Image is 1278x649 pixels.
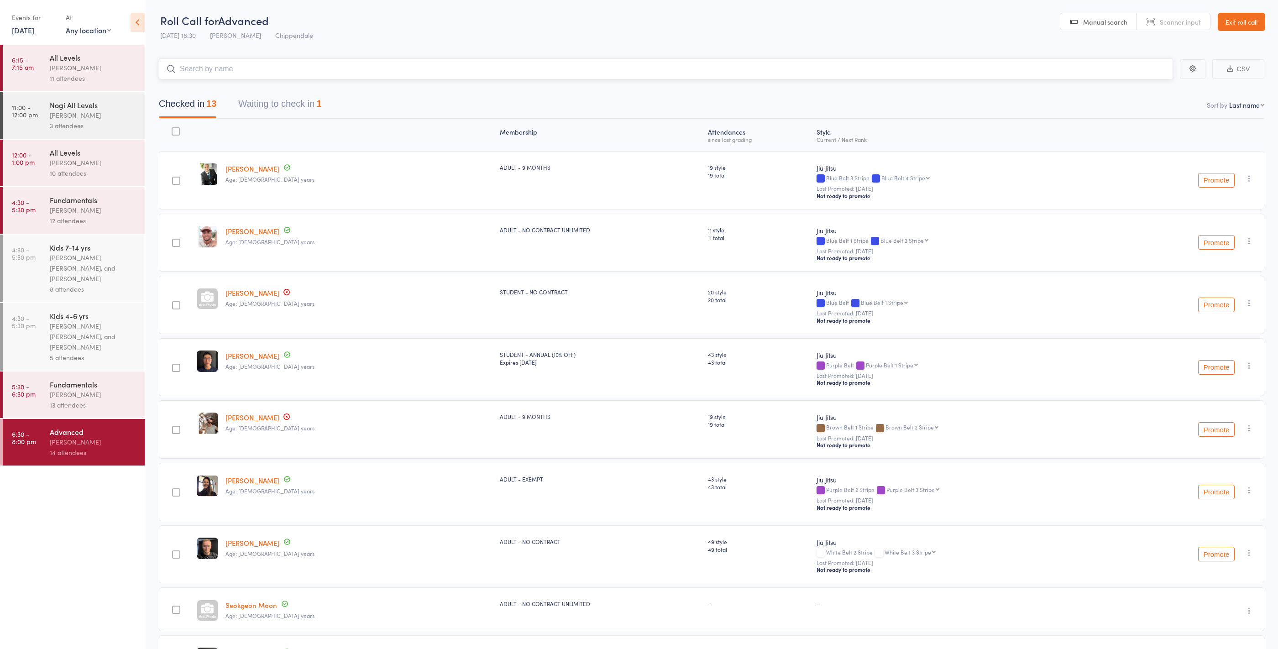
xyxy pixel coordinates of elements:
a: Exit roll call [1218,13,1265,31]
a: [PERSON_NAME] [225,351,279,361]
span: Chippendale [275,31,313,40]
div: 11 attendees [50,73,137,84]
div: ADULT - NO CONTRACT UNLIMITED [500,226,701,234]
div: [PERSON_NAME] [50,205,137,215]
a: [PERSON_NAME] [225,413,279,422]
span: 19 style [708,163,810,171]
div: Nogi All Levels [50,100,137,110]
small: Last Promoted: [DATE] [817,248,1112,254]
time: 4:30 - 5:30 pm [12,199,36,213]
small: Last Promoted: [DATE] [817,435,1112,441]
span: 19 total [708,420,810,428]
div: Advanced [50,427,137,437]
div: Purple Belt 2 Stripe [817,487,1112,494]
div: Last name [1229,100,1260,110]
a: 4:30 -5:30 pmKids 4-6 yrs[PERSON_NAME] [PERSON_NAME], and [PERSON_NAME]5 attendees [3,303,145,371]
div: Blue Belt [817,299,1112,307]
div: [PERSON_NAME] [50,157,137,168]
button: Promote [1198,360,1235,375]
a: [PERSON_NAME] [225,476,279,485]
span: 11 style [708,226,810,234]
div: All Levels [50,52,137,63]
div: Fundamentals [50,195,137,205]
button: Waiting to check in1 [238,94,321,118]
a: 5:30 -6:30 pmFundamentals[PERSON_NAME]13 attendees [3,372,145,418]
div: Brown Belt 2 Stripe [885,424,934,430]
time: 5:30 - 6:30 pm [12,383,36,398]
div: ADULT - EXEMPT [500,475,701,483]
span: 11 total [708,234,810,241]
a: 4:30 -5:30 pmKids 7-14 yrs[PERSON_NAME] [PERSON_NAME], and [PERSON_NAME]8 attendees [3,235,145,302]
div: Not ready to promote [817,504,1112,511]
div: [PERSON_NAME] [50,389,137,400]
a: 12:00 -1:00 pmAll Levels[PERSON_NAME]10 attendees [3,140,145,186]
div: [PERSON_NAME] [50,63,137,73]
a: [PERSON_NAME] [225,288,279,298]
div: 13 attendees [50,400,137,410]
span: 19 total [708,171,810,179]
div: Atten­dances [704,123,813,147]
div: Fundamentals [50,379,137,389]
div: Not ready to promote [817,192,1112,199]
a: [PERSON_NAME] [225,538,279,548]
small: Last Promoted: [DATE] [817,560,1112,566]
a: 4:30 -5:30 pmFundamentals[PERSON_NAME]12 attendees [3,187,145,234]
div: - [708,600,810,607]
button: Promote [1198,485,1235,499]
small: Last Promoted: [DATE] [817,497,1112,503]
button: Promote [1198,422,1235,437]
time: 6:15 - 7:15 am [12,56,34,71]
div: At [66,10,111,25]
div: Blue Belt 3 Stripe [817,175,1112,183]
div: Purple Belt 3 Stripe [886,487,935,492]
span: Age: [DEMOGRAPHIC_DATA] years [225,238,314,246]
div: ADULT - NO CONTRACT [500,538,701,545]
div: 5 attendees [50,352,137,363]
div: [PERSON_NAME] [PERSON_NAME], and [PERSON_NAME] [50,321,137,352]
div: White Belt 3 Stripe [885,549,931,555]
input: Search by name [159,58,1173,79]
img: image1688468516.png [197,226,218,247]
label: Sort by [1207,100,1227,110]
div: Current / Next Rank [817,136,1112,142]
a: [DATE] [12,25,34,35]
div: Not ready to promote [817,317,1112,324]
div: Purple Belt 1 Stripe [866,362,913,368]
span: [DATE] 18:30 [160,31,196,40]
span: 49 total [708,545,810,553]
div: 13 [206,99,216,109]
div: Kids 7-14 yrs [50,242,137,252]
div: Membership [496,123,704,147]
div: since last grading [708,136,810,142]
div: Jiu Jitsu [817,475,1112,484]
a: 6:15 -7:15 amAll Levels[PERSON_NAME]11 attendees [3,45,145,91]
div: ADULT - 9 MONTHS [500,413,701,420]
div: Not ready to promote [817,441,1112,449]
div: 12 attendees [50,215,137,226]
a: [PERSON_NAME] [225,226,279,236]
span: Advanced [218,13,269,28]
time: 4:30 - 5:30 pm [12,246,36,261]
button: Promote [1198,547,1235,561]
span: Age: [DEMOGRAPHIC_DATA] years [225,362,314,370]
div: Blue Belt 1 Stripe [861,299,903,305]
div: 3 attendees [50,120,137,131]
div: 1 [316,99,321,109]
div: Jiu Jitsu [817,163,1112,173]
a: 6:30 -8:00 pmAdvanced[PERSON_NAME]14 attendees [3,419,145,466]
div: - [817,600,1112,607]
div: All Levels [50,147,137,157]
div: Jiu Jitsu [817,538,1112,547]
small: Last Promoted: [DATE] [817,310,1112,316]
a: 11:00 -12:00 pmNogi All Levels[PERSON_NAME]3 attendees [3,92,145,139]
span: 49 style [708,538,810,545]
div: Jiu Jitsu [817,413,1112,422]
button: CSV [1212,59,1264,79]
a: [PERSON_NAME] [225,164,279,173]
div: [PERSON_NAME] [50,110,137,120]
button: Promote [1198,298,1235,312]
span: Roll Call for [160,13,218,28]
small: Last Promoted: [DATE] [817,185,1112,192]
span: Age: [DEMOGRAPHIC_DATA] years [225,424,314,432]
span: Age: [DEMOGRAPHIC_DATA] years [225,299,314,307]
